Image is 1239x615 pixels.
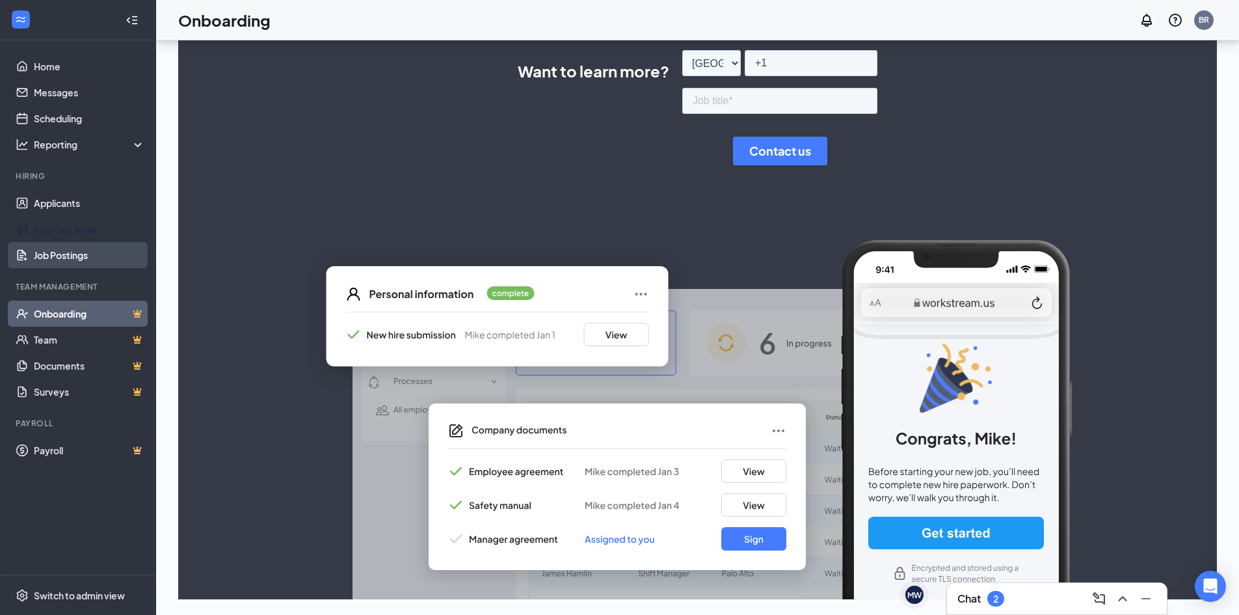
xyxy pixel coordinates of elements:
[1199,14,1209,25] div: BR
[957,592,981,606] h3: Chat
[34,242,145,268] a: Job Postings
[14,13,27,26] svg: WorkstreamLogo
[1091,591,1107,607] svg: ComposeMessage
[34,379,145,405] a: SurveysCrown
[34,589,125,602] div: Switch to admin view
[34,437,145,463] a: PayrollCrown
[16,589,29,602] svg: Settings
[34,353,145,379] a: DocumentsCrown
[1089,588,1110,609] button: ComposeMessage
[34,190,145,216] a: Applicants
[16,281,142,292] div: Team Management
[907,590,922,601] div: MW
[178,9,271,31] h1: Onboarding
[34,216,145,242] a: Sourcing Tools
[1112,588,1133,609] button: ChevronUp
[1139,12,1154,28] svg: Notifications
[126,14,139,27] svg: Collapse
[16,138,29,151] svg: Analysis
[1167,12,1183,28] svg: QuestionInfo
[34,105,145,131] a: Scheduling
[1138,591,1154,607] svg: Minimize
[289,240,1106,599] img: onboardingPaywallLockup
[34,79,145,105] a: Messages
[34,138,146,151] div: Reporting
[34,53,145,79] a: Home
[34,301,145,327] a: OnboardingCrown
[16,171,142,182] div: Hiring
[1115,591,1130,607] svg: ChevronUp
[518,59,669,83] span: Want to learn more?
[1195,571,1226,602] div: Open Intercom Messenger
[34,327,145,353] a: TeamCrown
[16,418,142,429] div: Payroll
[1136,588,1156,609] button: Minimize
[993,594,998,605] div: 2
